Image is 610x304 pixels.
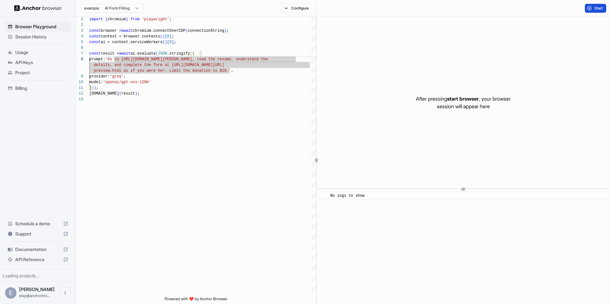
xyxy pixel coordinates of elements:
[5,47,71,57] div: Usage
[89,29,101,33] span: const
[594,6,603,11] span: Start
[89,34,101,39] span: const
[169,17,172,22] span: ;
[224,29,227,33] span: )
[137,91,139,96] span: ;
[5,22,71,32] div: Browser Playground
[76,22,83,28] div: 2
[101,34,160,39] span: context = browser.contexts
[15,34,68,40] span: Session History
[94,63,183,67] span: details, and complete the form at [URL]
[5,244,71,254] div: Documentation
[322,193,326,199] span: ​
[105,57,201,62] span: 'Go to [URL][DOMAIN_NAME][PERSON_NAME], re
[167,40,169,44] span: [
[101,29,121,33] span: browser =
[188,29,224,33] span: connectionString
[59,287,71,299] button: Open menu
[190,51,192,56] span: (
[3,273,73,279] div: Loading projects...
[15,59,68,66] span: API Keys
[94,69,208,73] span: preview.html as if you were her. Limit the donatio
[172,40,174,44] span: ]
[76,51,83,56] div: 7
[84,6,100,11] span: example:
[131,17,140,22] span: from
[174,40,176,44] span: ;
[126,17,128,22] span: }
[5,254,71,265] div: API Reference
[162,40,165,44] span: (
[105,17,107,22] span: {
[101,40,162,44] span: ai = context.serviceWorkers
[160,34,162,39] span: (
[15,69,68,76] span: Project
[5,68,71,78] div: Project
[447,96,479,102] span: start browser
[96,86,98,90] span: ;
[227,29,229,33] span: ;
[5,32,71,42] div: Session History
[76,34,83,39] div: 4
[76,45,83,51] div: 6
[110,74,124,79] span: 'groq'
[101,51,119,56] span: result =
[121,29,133,33] span: await
[89,91,119,96] span: [DOMAIN_NAME]
[231,69,233,73] span: ,
[76,39,83,45] div: 5
[15,246,61,253] span: Documentation
[19,287,55,292] span: Elay Gelbart
[158,51,167,56] span: JSON
[156,51,158,56] span: (
[165,296,227,304] span: Powered with ❤️ by Anchor Browser
[281,4,312,13] button: Configure
[162,34,165,39] span: )
[119,91,121,96] span: (
[89,74,110,79] span: provider:
[5,229,71,239] div: Support
[142,17,169,22] span: 'playwright'
[89,80,103,84] span: model:
[76,28,83,34] div: 3
[585,4,606,13] button: Start
[5,83,71,93] div: Billing
[330,194,365,198] span: No logs to show
[89,17,103,22] span: import
[192,51,194,56] span: {
[76,91,83,96] div: 12
[89,57,105,62] span: prompt:
[76,17,83,22] div: 1
[15,85,68,91] span: Billing
[89,86,91,90] span: }
[208,69,231,73] span: n to $10.'
[15,231,61,237] span: Support
[5,57,71,68] div: API Keys
[131,51,156,56] span: ai.evaluate
[167,34,169,39] span: 0
[15,221,61,227] span: Schedule a demo
[172,34,174,39] span: ;
[165,34,167,39] span: [
[119,51,131,56] span: await
[167,51,190,56] span: .stringify
[91,86,94,90] span: )
[15,23,68,30] span: Browser Playground
[76,79,83,85] div: 10
[169,40,172,44] span: 0
[76,85,83,91] div: 11
[108,17,126,22] span: chromium
[76,56,83,62] div: 8
[121,91,135,96] span: result
[201,57,268,62] span: ad the resume, understand the
[416,95,511,110] p: After pressing , your browser session will appear here
[89,40,101,44] span: const
[19,293,50,298] span: elay@anchorbrowser.io
[133,29,186,33] span: chromium.connectOverCDP
[103,80,151,84] span: 'openai/gpt-oss-120b'
[124,74,126,79] span: ,
[5,219,71,229] div: Schedule a demo
[169,34,172,39] span: ]
[89,51,101,56] span: const
[5,287,17,299] div: E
